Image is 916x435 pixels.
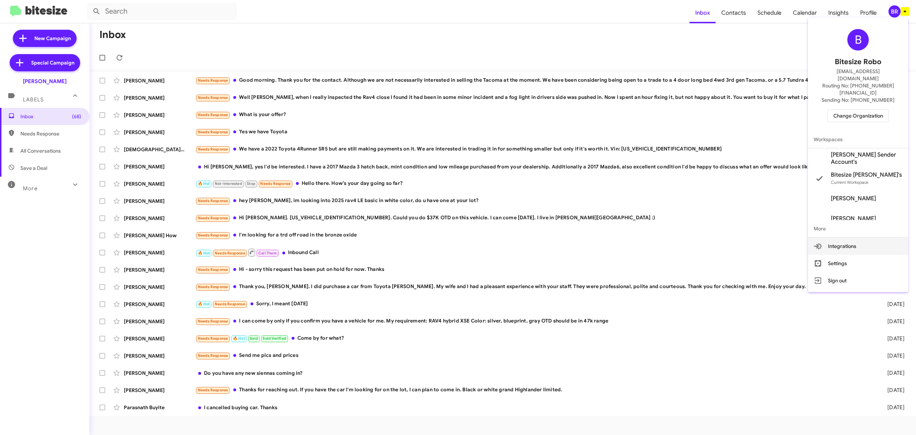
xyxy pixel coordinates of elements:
span: [PERSON_NAME] [831,195,876,202]
button: Change Organization [828,109,889,122]
span: Workspaces [808,131,908,148]
span: Routing No: [PHONE_NUMBER][FINANCIAL_ID] [817,82,900,96]
button: Sign out [808,272,908,289]
div: B [847,29,869,51]
button: Integrations [808,238,908,255]
span: Sending No: [PHONE_NUMBER] [822,96,895,104]
span: Change Organization [833,110,883,122]
span: Bitesize [PERSON_NAME]'s [831,171,902,178]
span: More [808,220,908,237]
span: [EMAIL_ADDRESS][DOMAIN_NAME] [817,68,900,82]
span: [PERSON_NAME] Sender Account's [831,151,902,166]
span: Current Workspace [831,180,868,185]
span: [PERSON_NAME] [831,215,876,222]
span: Bitesize Robo [835,56,881,68]
button: Settings [808,255,908,272]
